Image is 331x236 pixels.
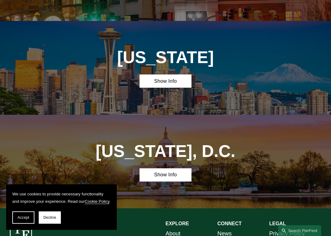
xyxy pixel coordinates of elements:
[12,211,34,224] button: Accept
[278,225,321,236] a: Search this site
[88,142,243,161] h1: [US_STATE], D.C.
[166,221,189,226] strong: EXPLORE
[6,184,117,230] section: Cookie banner
[140,168,191,182] a: Show Info
[12,190,111,205] p: We use cookies to provide necessary functionality and improve your experience. Read our .
[140,74,191,88] a: Show Info
[39,211,61,224] button: Decline
[114,48,217,67] h1: [US_STATE]
[217,221,242,226] strong: CONNECT
[269,221,286,226] strong: LEGAL
[43,215,56,220] span: Decline
[85,199,109,204] a: Cookie Policy
[18,215,29,220] span: Accept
